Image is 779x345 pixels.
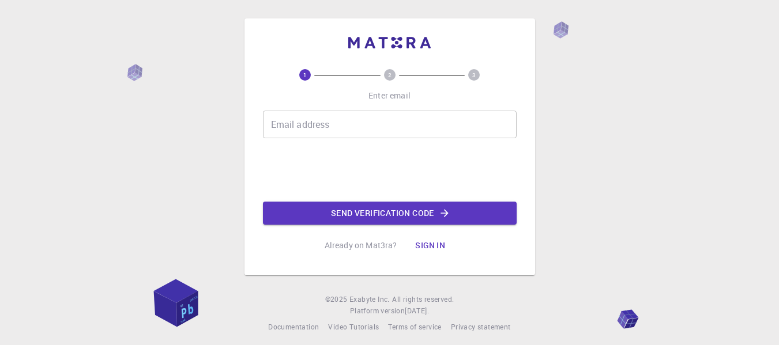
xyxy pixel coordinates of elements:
iframe: reCAPTCHA [302,147,477,192]
span: Privacy statement [451,322,511,331]
span: Platform version [350,305,405,317]
a: Video Tutorials [328,321,379,333]
span: [DATE] . [405,306,429,315]
span: Video Tutorials [328,322,379,331]
span: Exabyte Inc. [349,294,390,304]
span: Terms of service [388,322,441,331]
button: Sign in [406,234,454,257]
button: Send verification code [263,202,517,225]
a: [DATE]. [405,305,429,317]
span: All rights reserved. [392,294,454,305]
span: Documentation [268,322,319,331]
a: Documentation [268,321,319,333]
p: Already on Mat3ra? [325,240,397,251]
span: © 2025 [325,294,349,305]
text: 2 [388,71,392,79]
text: 3 [472,71,476,79]
text: 1 [303,71,307,79]
p: Enter email [368,90,411,101]
a: Exabyte Inc. [349,294,390,305]
a: Privacy statement [451,321,511,333]
a: Terms of service [388,321,441,333]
